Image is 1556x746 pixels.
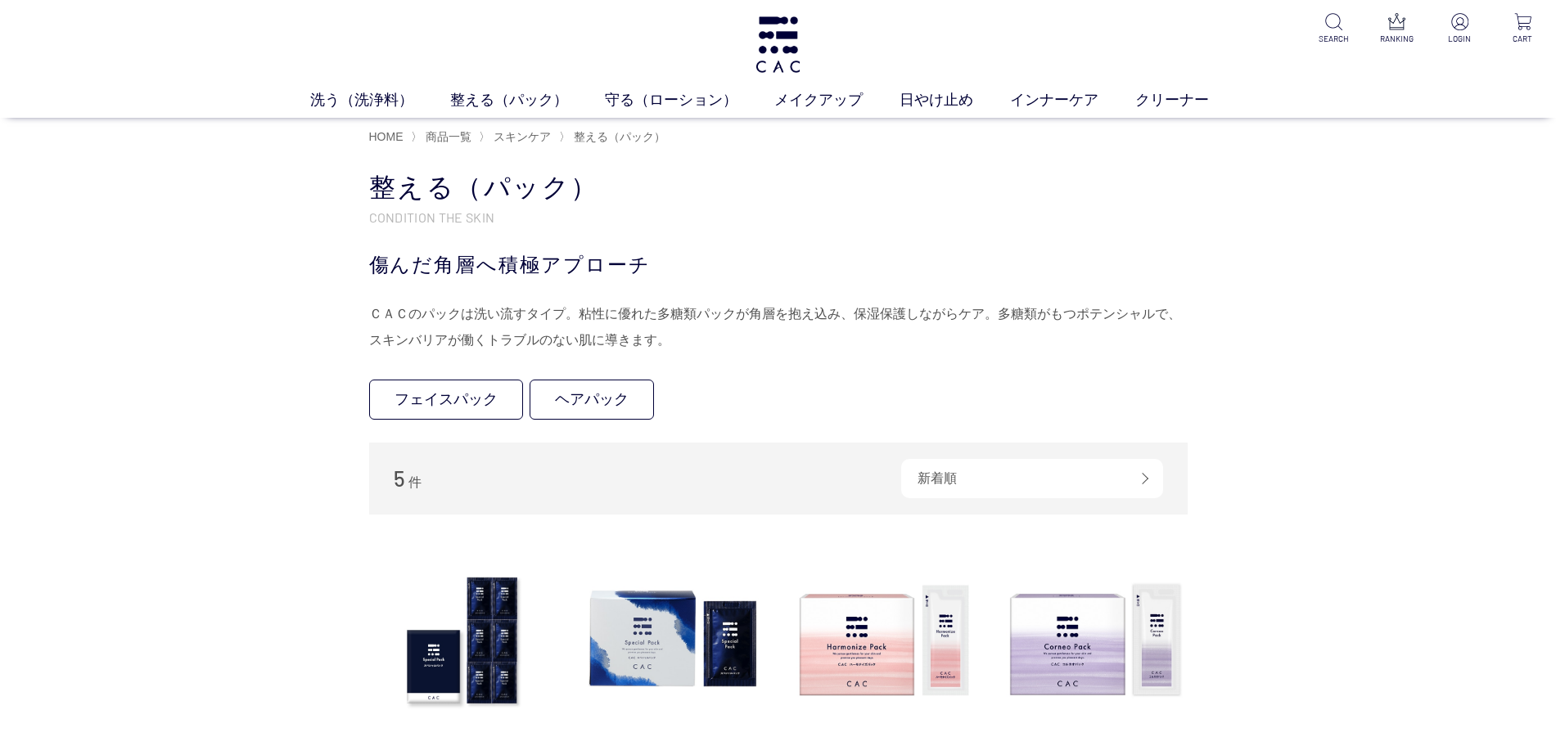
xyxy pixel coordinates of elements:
[1377,33,1417,45] p: RANKING
[369,250,1188,280] div: 傷んだ角層へ積極アプローチ
[394,465,405,491] span: 5
[571,130,665,143] a: 整える（パック）
[1440,13,1480,45] a: LOGIN
[422,130,471,143] a: 商品一覧
[580,547,766,734] img: ＣＡＣ スペシャルパック
[426,130,471,143] span: 商品一覧
[494,130,551,143] span: スキンケア
[450,89,605,111] a: 整える（パック）
[774,89,900,111] a: メイクアップ
[369,209,1188,226] p: CONDITION THE SKIN
[369,170,1188,205] h1: 整える（パック）
[900,89,1010,111] a: 日やけ止め
[1135,89,1246,111] a: クリーナー
[490,130,551,143] a: スキンケア
[1001,547,1188,734] img: ＣＡＣ コルネオパック
[791,547,977,734] img: ＣＡＣ ハーモナイズパック
[1314,33,1354,45] p: SEARCH
[369,547,556,734] img: ＣＡＣスペシャルパック お試しサイズ（６包）
[559,129,670,145] li: 〉
[1010,89,1135,111] a: インナーケア
[1377,13,1417,45] a: RANKING
[369,380,523,420] a: フェイスパック
[369,301,1188,353] div: ＣＡＣのパックは洗い流すタイプ。粘性に優れた多糖類パックが角層を抱え込み、保湿保護しながらケア。多糖類がもつポテンシャルで、スキンバリアが働くトラブルのない肌に導きます。
[369,130,404,143] a: HOME
[1440,33,1480,45] p: LOGIN
[479,129,555,145] li: 〉
[408,475,422,489] span: 件
[411,129,476,145] li: 〉
[901,459,1163,498] div: 新着順
[1503,33,1543,45] p: CART
[1503,13,1543,45] a: CART
[530,380,654,420] a: ヘアパック
[605,89,774,111] a: 守る（ローション）
[574,130,665,143] span: 整える（パック）
[310,89,450,111] a: 洗う（洗浄料）
[1314,13,1354,45] a: SEARCH
[753,16,803,73] img: logo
